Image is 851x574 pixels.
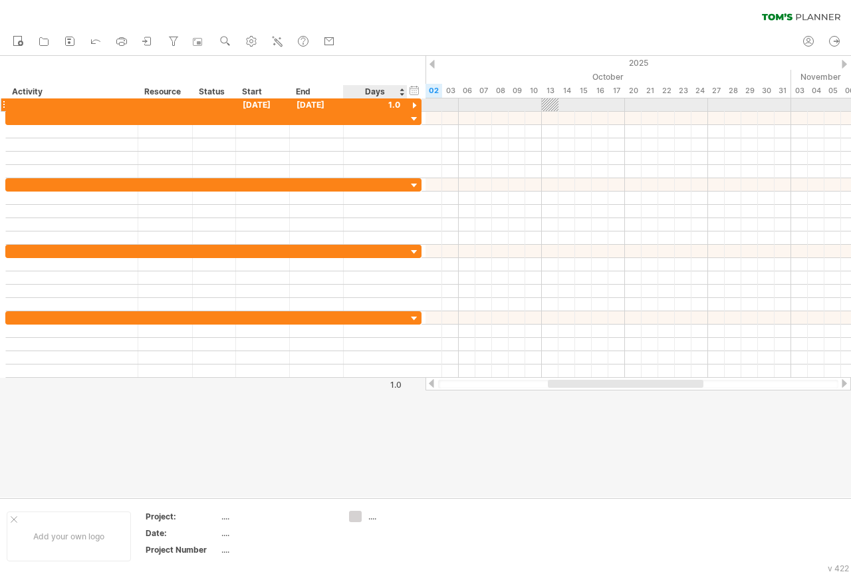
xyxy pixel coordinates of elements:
div: Friday, 31 October 2025 [775,84,791,98]
div: Wednesday, 15 October 2025 [575,84,592,98]
div: Thursday, 9 October 2025 [509,84,525,98]
div: Date: [146,527,219,539]
div: .... [368,511,441,522]
div: Wednesday, 8 October 2025 [492,84,509,98]
div: Start [242,85,282,98]
div: Friday, 24 October 2025 [691,84,708,98]
div: Tuesday, 14 October 2025 [558,84,575,98]
div: Project: [146,511,219,522]
div: Monday, 6 October 2025 [459,84,475,98]
div: .... [221,527,333,539]
div: .... [221,544,333,555]
div: Resource [144,85,185,98]
div: Thursday, 16 October 2025 [592,84,608,98]
div: Thursday, 30 October 2025 [758,84,775,98]
div: Friday, 10 October 2025 [525,84,542,98]
div: Monday, 27 October 2025 [708,84,725,98]
div: Friday, 17 October 2025 [608,84,625,98]
div: End [296,85,336,98]
div: .... [221,511,333,522]
div: Tuesday, 28 October 2025 [725,84,741,98]
div: Wednesday, 5 November 2025 [824,84,841,98]
div: Thursday, 23 October 2025 [675,84,691,98]
div: 1.0 [344,380,402,390]
div: Friday, 3 October 2025 [442,84,459,98]
div: Days [343,85,406,98]
div: [DATE] [290,98,344,111]
div: Monday, 13 October 2025 [542,84,558,98]
div: Monday, 20 October 2025 [625,84,642,98]
div: Tuesday, 7 October 2025 [475,84,492,98]
div: v 422 [828,563,849,573]
div: October 2025 [409,70,791,84]
div: Project Number [146,544,219,555]
div: Thursday, 2 October 2025 [425,84,442,98]
div: Status [199,85,228,98]
div: Tuesday, 21 October 2025 [642,84,658,98]
div: [DATE] [236,98,290,111]
div: Tuesday, 4 November 2025 [808,84,824,98]
div: Activity [12,85,130,98]
div: Wednesday, 29 October 2025 [741,84,758,98]
div: Wednesday, 22 October 2025 [658,84,675,98]
div: Add your own logo [7,511,131,561]
div: Monday, 3 November 2025 [791,84,808,98]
